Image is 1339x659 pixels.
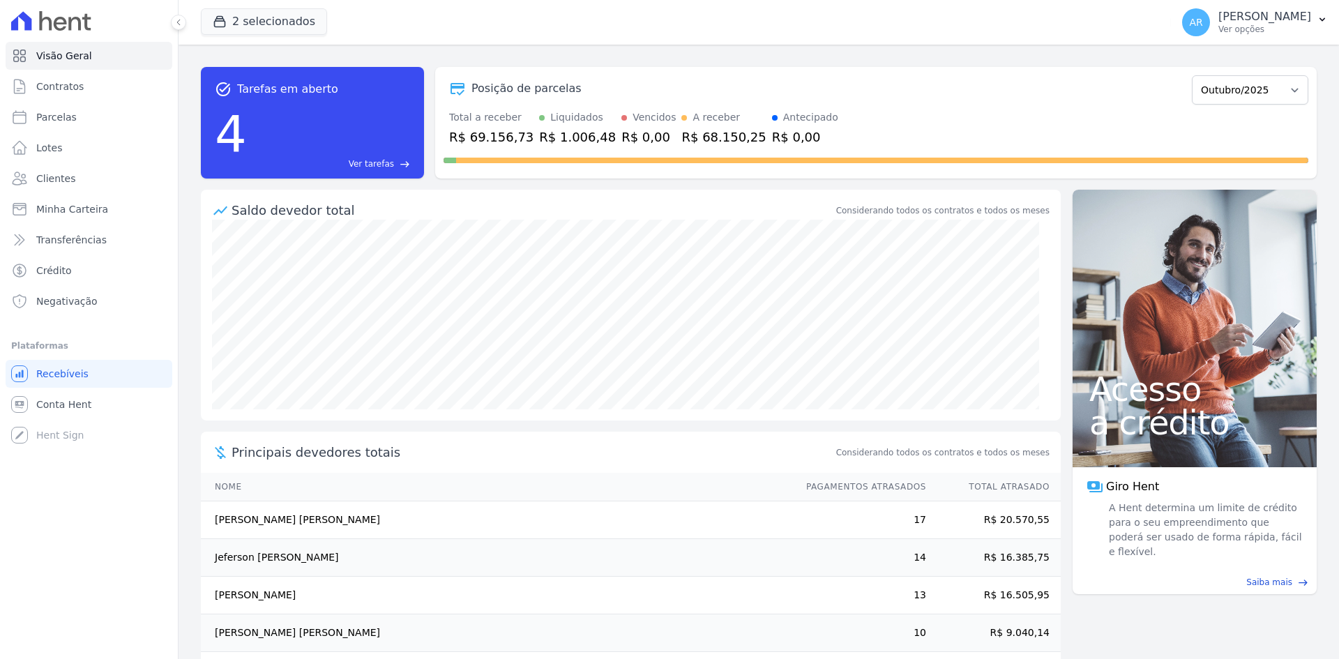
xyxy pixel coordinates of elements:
a: Visão Geral [6,42,172,70]
div: A receber [693,110,740,125]
a: Contratos [6,73,172,100]
span: Recebíveis [36,367,89,381]
div: Considerando todos os contratos e todos os meses [836,204,1050,217]
span: Lotes [36,141,63,155]
a: Lotes [6,134,172,162]
td: R$ 9.040,14 [927,614,1061,652]
p: [PERSON_NAME] [1218,10,1311,24]
span: Considerando todos os contratos e todos os meses [836,446,1050,459]
span: Giro Hent [1106,478,1159,495]
div: R$ 68.150,25 [681,128,766,146]
a: Minha Carteira [6,195,172,223]
div: Liquidados [550,110,603,125]
td: [PERSON_NAME] [PERSON_NAME] [201,501,793,539]
div: R$ 0,00 [772,128,838,146]
div: Plataformas [11,338,167,354]
span: Visão Geral [36,49,92,63]
a: Recebíveis [6,360,172,388]
span: Contratos [36,79,84,93]
p: Ver opções [1218,24,1311,35]
th: Nome [201,473,793,501]
td: 14 [793,539,927,577]
span: Parcelas [36,110,77,124]
div: R$ 69.156,73 [449,128,534,146]
span: Principais devedores totais [232,443,833,462]
div: R$ 1.006,48 [539,128,616,146]
button: AR [PERSON_NAME] Ver opções [1171,3,1339,42]
span: Ver tarefas [349,158,394,170]
a: Saiba mais east [1081,576,1308,589]
span: a crédito [1089,406,1300,439]
a: Clientes [6,165,172,192]
th: Total Atrasado [927,473,1061,501]
div: Posição de parcelas [471,80,582,97]
a: Crédito [6,257,172,285]
a: Transferências [6,226,172,254]
span: Tarefas em aberto [237,81,338,98]
span: east [1298,577,1308,588]
span: Saiba mais [1246,576,1292,589]
div: Antecipado [783,110,838,125]
td: Jeferson [PERSON_NAME] [201,539,793,577]
span: Conta Hent [36,397,91,411]
div: Total a receber [449,110,534,125]
div: Saldo devedor total [232,201,833,220]
div: Vencidos [633,110,676,125]
td: [PERSON_NAME] [PERSON_NAME] [201,614,793,652]
a: Conta Hent [6,391,172,418]
span: Crédito [36,264,72,278]
a: Negativação [6,287,172,315]
div: 4 [215,98,247,170]
span: east [400,159,410,169]
a: Parcelas [6,103,172,131]
span: A Hent determina um limite de crédito para o seu empreendimento que poderá ser usado de forma ráp... [1106,501,1303,559]
th: Pagamentos Atrasados [793,473,927,501]
a: Ver tarefas east [252,158,410,170]
span: Clientes [36,172,75,185]
span: Negativação [36,294,98,308]
button: 2 selecionados [201,8,327,35]
span: task_alt [215,81,232,98]
td: R$ 16.505,95 [927,577,1061,614]
td: 13 [793,577,927,614]
td: R$ 20.570,55 [927,501,1061,539]
div: R$ 0,00 [621,128,676,146]
td: 17 [793,501,927,539]
td: [PERSON_NAME] [201,577,793,614]
span: Acesso [1089,372,1300,406]
span: AR [1189,17,1202,27]
td: R$ 16.385,75 [927,539,1061,577]
span: Transferências [36,233,107,247]
td: 10 [793,614,927,652]
span: Minha Carteira [36,202,108,216]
